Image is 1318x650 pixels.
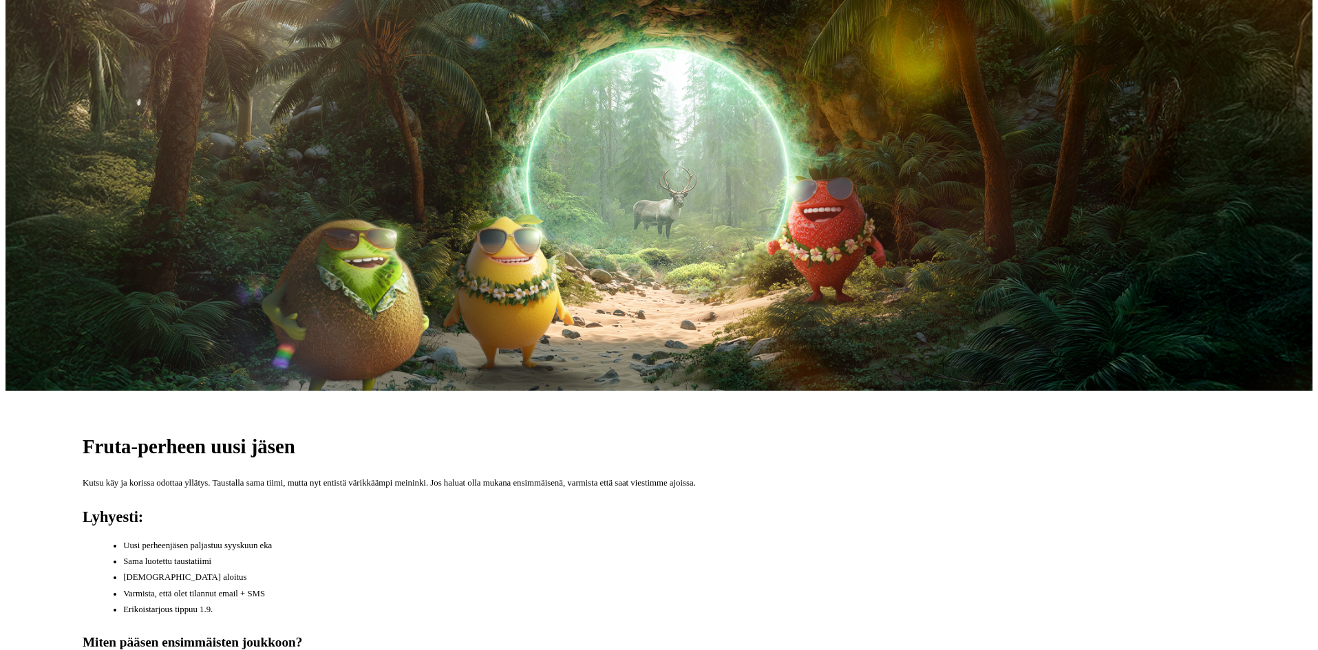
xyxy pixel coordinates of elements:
li: Erikoistarjous tippuu 1.9. [123,603,1235,616]
h3: Miten pääsen ensimmäisten joukkoon? [83,634,1235,650]
h1: Fruta-perheen uusi jäsen [83,435,1235,459]
li: [DEMOGRAPHIC_DATA] aloitus [123,571,1235,584]
li: Uusi perheenjäsen paljastuu syyskuun eka [123,539,1235,552]
li: Sama luotettu taustatiimi [123,555,1235,568]
span: Lyhyesti: [83,508,143,526]
p: Kutsu käy ja korissa odottaa yllätys. Taustalla sama tiimi, mutta nyt entistä värikkäämpi meinink... [83,477,1235,490]
li: Varmista, että olet tilannut email + SMS [123,587,1235,600]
